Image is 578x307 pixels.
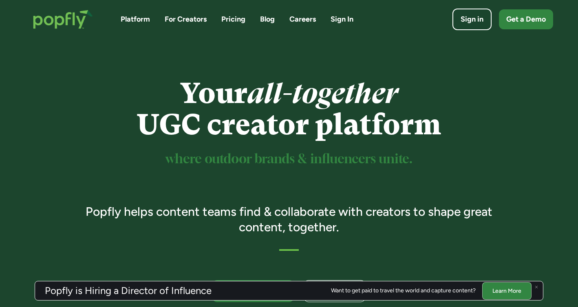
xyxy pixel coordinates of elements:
a: For Creators [165,14,207,24]
h1: Your UGC creator platform [74,78,504,140]
a: Blog [260,14,275,24]
div: Get a Demo [506,14,546,24]
a: home [25,2,101,37]
h3: Popfly is Hiring a Director of Influence [45,286,212,296]
sup: where outdoor brands & influencers unite. [165,153,413,166]
div: Want to get paid to travel the world and capture content? [331,287,476,294]
div: Sign in [461,14,483,24]
em: all-together [247,77,398,110]
h3: Popfly helps content teams find & collaborate with creators to shape great content, together. [74,204,504,235]
a: Sign In [331,14,353,24]
a: Platform [121,14,150,24]
a: Pricing [221,14,245,24]
a: Careers [289,14,316,24]
a: For Brands [304,280,366,302]
a: Learn More [482,282,532,299]
a: Sign in [452,9,492,30]
a: For Creators [212,280,294,302]
a: Get a Demo [499,9,553,29]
